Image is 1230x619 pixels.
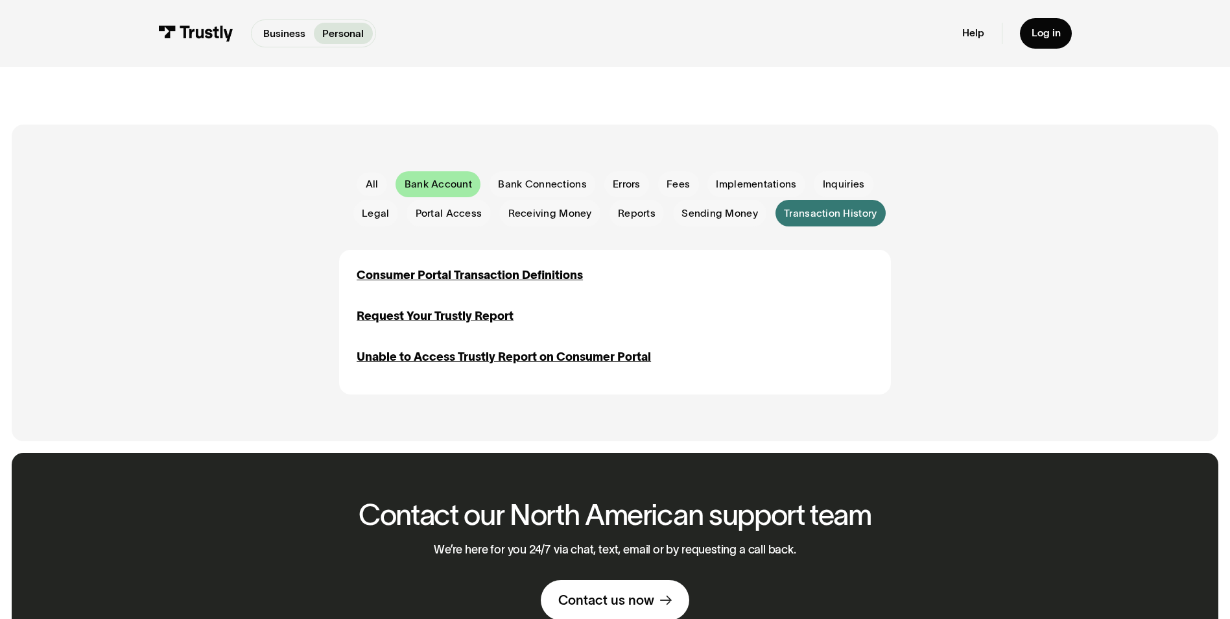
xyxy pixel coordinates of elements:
[667,177,690,191] span: Fees
[359,499,871,531] h2: Contact our North American support team
[681,206,758,221] span: Sending Money
[1032,27,1061,40] div: Log in
[362,206,389,221] span: Legal
[716,177,796,191] span: Implementations
[784,206,877,221] span: Transaction History
[613,177,641,191] span: Errors
[1020,18,1072,49] a: Log in
[498,177,586,191] span: Bank Connections
[558,592,654,609] div: Contact us now
[823,177,865,191] span: Inquiries
[508,206,592,221] span: Receiving Money
[962,27,984,40] a: Help
[618,206,656,221] span: Reports
[158,25,233,42] img: Trustly Logo
[416,206,482,221] span: Portal Access
[357,348,651,366] a: Unable to Access Trustly Report on Consumer Portal
[357,308,514,325] a: Request Your Trustly Report
[434,543,796,557] p: We’re here for you 24/7 via chat, text, email or by requesting a call back.
[366,177,379,191] div: All
[405,177,472,191] span: Bank Account
[254,23,314,43] a: Business
[263,26,305,42] p: Business
[322,26,364,42] p: Personal
[357,267,583,284] a: Consumer Portal Transaction Definitions
[357,173,387,196] a: All
[314,23,373,43] a: Personal
[339,171,890,226] form: Email Form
